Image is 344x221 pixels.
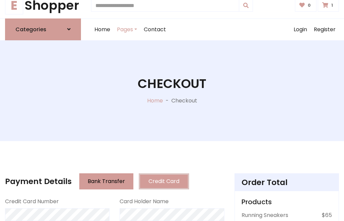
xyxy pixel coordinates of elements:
[147,97,163,104] a: Home
[5,177,72,186] h4: Payment Details
[139,173,189,189] button: Credit Card
[330,2,335,8] span: 1
[91,19,114,40] a: Home
[163,97,171,105] p: -
[310,19,339,40] a: Register
[242,178,332,187] h4: Order Total
[242,211,288,219] p: Running Sneakers
[5,18,81,40] a: Categories
[242,198,332,206] h5: Products
[114,19,140,40] a: Pages
[171,97,197,105] p: Checkout
[79,173,133,189] button: Bank Transfer
[306,2,312,8] span: 0
[120,197,169,206] label: Card Holder Name
[140,19,169,40] a: Contact
[138,76,206,91] h1: Checkout
[5,197,59,206] label: Credit Card Number
[290,19,310,40] a: Login
[322,211,332,219] p: $65
[15,26,46,33] h6: Categories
